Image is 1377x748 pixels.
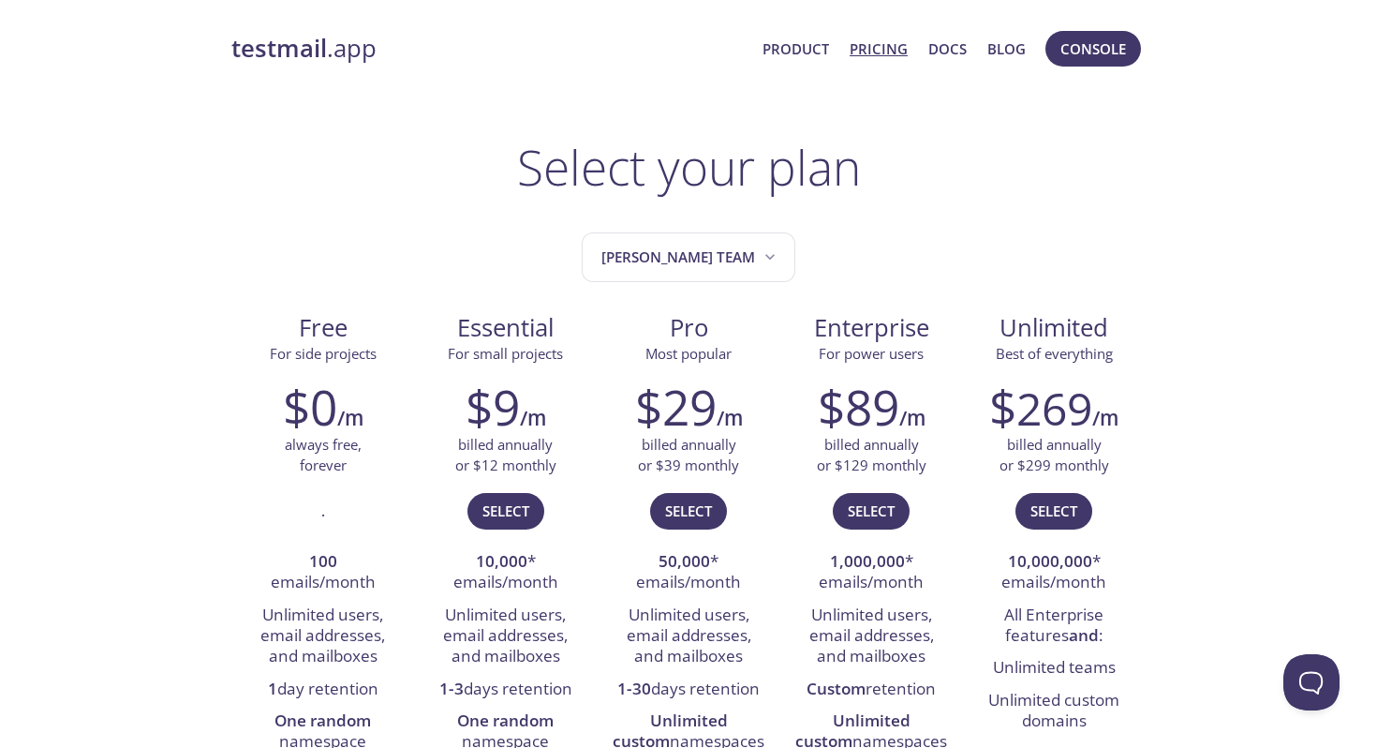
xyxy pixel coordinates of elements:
[817,435,926,475] p: billed annually or $129 monthly
[848,499,895,523] span: Select
[763,37,829,61] a: Product
[999,311,1108,344] span: Unlimited
[794,674,949,706] li: retention
[638,435,739,475] p: billed annually or $39 monthly
[482,499,529,523] span: Select
[617,678,651,699] strong: 1-30
[428,600,583,674] li: Unlimited users, email addresses, and mailboxes
[337,402,363,434] h6: /m
[268,678,277,699] strong: 1
[830,550,905,572] strong: 1,000,000
[819,344,924,363] span: For power users
[309,550,337,572] strong: 100
[1016,378,1092,439] span: 269
[612,312,764,344] span: Pro
[899,402,925,434] h6: /m
[987,37,1026,61] a: Blog
[989,379,1092,435] h2: $
[231,33,748,65] a: testmail.app
[818,379,899,435] h2: $89
[999,435,1109,475] p: billed annually or $299 monthly
[476,550,527,572] strong: 10,000
[1045,31,1141,67] button: Console
[428,674,583,706] li: days retention
[611,546,765,600] li: * emails/month
[245,674,400,706] li: day retention
[794,546,949,600] li: * emails/month
[582,232,795,282] button: Mason's team
[283,379,337,435] h2: $0
[635,379,717,435] h2: $29
[270,344,377,363] span: For side projects
[645,344,732,363] span: Most popular
[1060,37,1126,61] span: Console
[795,312,948,344] span: Enterprise
[717,402,743,434] h6: /m
[245,600,400,674] li: Unlimited users, email addresses, and mailboxes
[246,312,399,344] span: Free
[996,344,1113,363] span: Best of everything
[833,493,910,529] button: Select
[274,710,371,731] strong: One random
[1092,402,1118,434] h6: /m
[429,312,582,344] span: Essential
[1030,499,1077,523] span: Select
[977,652,1132,684] li: Unlimited teams
[428,546,583,600] li: * emails/month
[650,493,727,529] button: Select
[1069,624,1099,646] strong: and
[231,32,327,65] strong: testmail
[611,674,765,706] li: days retention
[467,493,544,529] button: Select
[466,379,520,435] h2: $9
[977,685,1132,739] li: Unlimited custom domains
[1015,493,1092,529] button: Select
[455,435,556,475] p: billed annually or $12 monthly
[448,344,563,363] span: For small projects
[520,402,546,434] h6: /m
[977,600,1132,653] li: All Enterprise features :
[245,546,400,600] li: emails/month
[611,600,765,674] li: Unlimited users, email addresses, and mailboxes
[977,546,1132,600] li: * emails/month
[794,600,949,674] li: Unlimited users, email addresses, and mailboxes
[659,550,710,572] strong: 50,000
[457,710,554,731] strong: One random
[517,139,861,195] h1: Select your plan
[601,245,779,270] span: [PERSON_NAME] team
[928,37,967,61] a: Docs
[1283,654,1340,711] iframe: Help Scout Beacon - Open
[439,678,464,699] strong: 1-3
[285,435,362,475] p: always free, forever
[807,678,866,699] strong: Custom
[665,499,712,523] span: Select
[850,37,908,61] a: Pricing
[1008,550,1092,572] strong: 10,000,000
